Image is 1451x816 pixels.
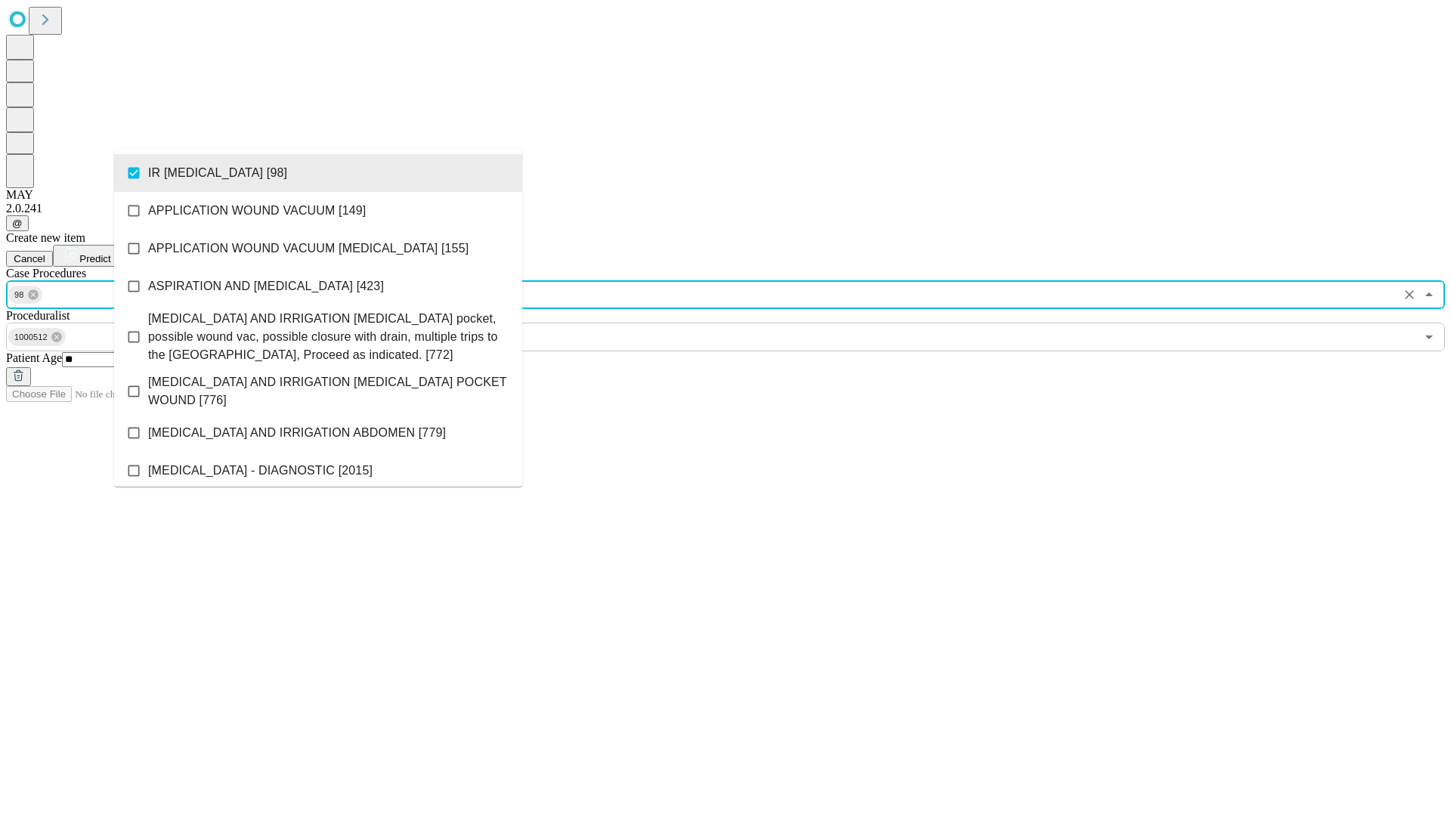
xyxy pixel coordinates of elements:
[148,202,366,220] span: APPLICATION WOUND VACUUM [149]
[6,215,29,231] button: @
[1399,284,1420,305] button: Clear
[1419,284,1440,305] button: Close
[6,202,1445,215] div: 2.0.241
[53,245,122,267] button: Predict
[1419,326,1440,348] button: Open
[6,351,62,364] span: Patient Age
[6,267,86,280] span: Scheduled Procedure
[148,240,469,258] span: APPLICATION WOUND VACUUM [MEDICAL_DATA] [155]
[14,253,45,264] span: Cancel
[8,286,30,304] span: 98
[6,309,70,322] span: Proceduralist
[8,328,66,346] div: 1000512
[148,277,384,295] span: ASPIRATION AND [MEDICAL_DATA] [423]
[12,218,23,229] span: @
[79,253,110,264] span: Predict
[148,373,510,410] span: [MEDICAL_DATA] AND IRRIGATION [MEDICAL_DATA] POCKET WOUND [776]
[148,164,287,182] span: IR [MEDICAL_DATA] [98]
[148,424,446,442] span: [MEDICAL_DATA] AND IRRIGATION ABDOMEN [779]
[148,310,510,364] span: [MEDICAL_DATA] AND IRRIGATION [MEDICAL_DATA] pocket, possible wound vac, possible closure with dr...
[6,251,53,267] button: Cancel
[6,231,85,244] span: Create new item
[8,329,54,346] span: 1000512
[8,286,42,304] div: 98
[6,188,1445,202] div: MAY
[148,462,373,480] span: [MEDICAL_DATA] - DIAGNOSTIC [2015]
